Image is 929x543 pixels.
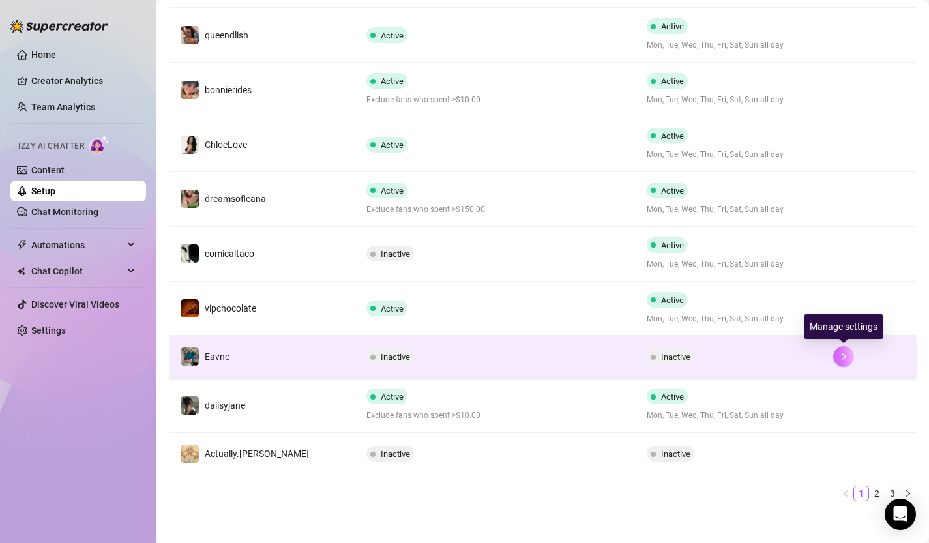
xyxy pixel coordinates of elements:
span: Active [661,295,684,305]
span: Mon, Tue, Wed, Thu, Fri, Sat, Sun all day [647,203,812,216]
span: Mon, Tue, Wed, Thu, Fri, Sat, Sun all day [647,149,812,161]
span: Active [381,186,404,196]
span: right [904,490,912,497]
span: ChloeLove [205,139,247,150]
a: Content [31,165,65,175]
span: Inactive [381,352,410,362]
span: Exclude fans who spent >$150.00 [366,203,625,216]
img: vipchocolate [181,299,199,317]
span: Exclude fans who spent >$10.00 [366,94,625,106]
li: 3 [885,486,900,501]
span: daiisyjane [205,400,245,411]
img: queendlish [181,26,199,44]
span: Active [381,31,404,40]
span: Active [381,76,404,86]
span: Active [661,241,684,250]
span: Active [661,392,684,402]
span: Active [661,186,684,196]
span: Mon, Tue, Wed, Thu, Fri, Sat, Sun all day [647,409,812,422]
a: Creator Analytics [31,70,136,91]
span: Active [381,304,404,314]
span: Mon, Tue, Wed, Thu, Fri, Sat, Sun all day [647,39,812,51]
img: daiisyjane [181,396,199,415]
span: Active [661,22,684,31]
span: queendlish [205,30,248,40]
button: left [838,486,853,501]
a: 2 [870,486,884,501]
span: Active [381,392,404,402]
span: thunderbolt [17,240,27,250]
img: comicaltaco [181,244,199,263]
span: Chat Copilot [31,261,124,282]
span: Actually.[PERSON_NAME] [205,448,309,459]
span: bonnierides [205,85,252,95]
span: Mon, Tue, Wed, Thu, Fri, Sat, Sun all day [647,258,812,271]
span: Active [381,140,404,150]
a: Discover Viral Videos [31,299,119,310]
span: left [842,490,849,497]
span: Inactive [661,352,690,362]
img: bonnierides [181,81,199,99]
li: 1 [853,486,869,501]
a: Home [31,50,56,60]
a: Chat Monitoring [31,207,98,217]
span: Active [661,131,684,141]
a: 1 [854,486,868,501]
span: dreamsofleana [205,194,266,204]
div: Manage settings [804,314,883,339]
img: AI Chatter [89,135,110,154]
img: logo-BBDzfeDw.svg [10,20,108,33]
img: Chat Copilot [17,267,25,276]
span: Inactive [661,449,690,459]
span: right [839,352,848,361]
span: Mon, Tue, Wed, Thu, Fri, Sat, Sun all day [647,94,812,106]
a: 3 [885,486,900,501]
span: vipchocolate [205,303,256,314]
span: Active [661,76,684,86]
span: Eavnc [205,351,229,362]
span: Inactive [381,249,410,259]
li: Previous Page [838,486,853,501]
button: right [900,486,916,501]
span: Izzy AI Chatter [18,140,84,153]
span: Automations [31,235,124,256]
span: Inactive [381,449,410,459]
img: Actually.Maria [181,445,199,463]
img: Eavnc [181,347,199,366]
span: Exclude fans who spent >$10.00 [366,409,625,422]
a: Settings [31,325,66,336]
span: comicaltaco [205,248,254,259]
button: right [833,346,854,367]
div: Open Intercom Messenger [885,499,916,530]
a: Team Analytics [31,102,95,112]
img: ChloeLove [181,136,199,154]
img: dreamsofleana [181,190,199,208]
li: Next Page [900,486,916,501]
li: 2 [869,486,885,501]
a: Setup [31,186,55,196]
span: Mon, Tue, Wed, Thu, Fri, Sat, Sun all day [647,313,812,325]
